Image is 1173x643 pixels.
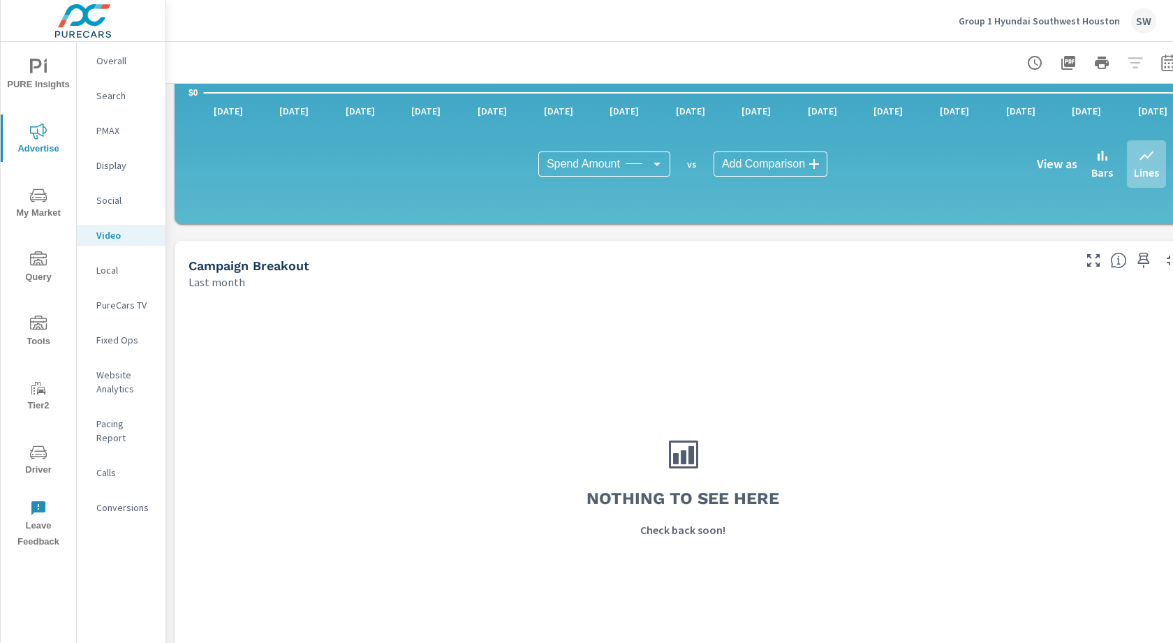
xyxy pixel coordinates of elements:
p: Local [96,263,154,277]
div: Spend Amount [538,151,670,177]
button: "Export Report to PDF" [1054,49,1082,77]
div: Overall [77,50,165,71]
p: [DATE] [534,104,583,118]
span: Leave Feedback [5,500,72,550]
p: [DATE] [204,104,253,118]
p: PureCars TV [96,298,154,312]
p: Search [96,89,154,103]
p: Calls [96,466,154,480]
div: Calls [77,462,165,483]
div: Search [77,85,165,106]
div: SW [1131,8,1156,34]
span: This is a summary of Video performance results by campaign. Each column can be sorted. [1110,252,1127,269]
div: Add Comparison [714,151,827,177]
span: Save this to your personalized report [1133,249,1155,272]
button: Make Fullscreen [1082,249,1105,272]
p: PMAX [96,124,154,138]
div: Social [77,190,165,211]
span: Tools [5,316,72,350]
h6: View as [1037,157,1077,171]
p: Bars [1091,164,1113,181]
span: Advertise [5,123,72,157]
p: [DATE] [666,104,715,118]
p: [DATE] [1062,104,1111,118]
div: PureCars TV [77,295,165,316]
p: [DATE] [468,104,517,118]
p: Fixed Ops [96,333,154,347]
p: [DATE] [270,104,318,118]
span: Add Comparison [722,157,805,171]
p: [DATE] [336,104,385,118]
p: Social [96,193,154,207]
button: Print Report [1088,49,1116,77]
h5: Campaign Breakout [189,258,309,273]
p: Lines [1134,164,1159,181]
p: Conversions [96,501,154,515]
span: PURE Insights [5,59,72,93]
p: [DATE] [798,104,847,118]
h3: Nothing to see here [586,487,779,510]
div: Video [77,225,165,246]
p: Last month [189,274,245,290]
div: Fixed Ops [77,330,165,350]
p: Display [96,158,154,172]
span: Query [5,251,72,286]
span: Spend Amount [547,157,620,171]
span: My Market [5,187,72,221]
p: [DATE] [401,104,450,118]
p: [DATE] [996,104,1045,118]
span: Tier2 [5,380,72,414]
div: Display [77,155,165,176]
div: Website Analytics [77,364,165,399]
p: [DATE] [930,104,979,118]
p: [DATE] [732,104,781,118]
p: [DATE] [600,104,649,118]
div: nav menu [1,42,76,556]
p: [DATE] [864,104,913,118]
div: Conversions [77,497,165,518]
p: Check back soon! [640,522,725,538]
p: Overall [96,54,154,68]
div: Pacing Report [77,413,165,448]
p: Video [96,228,154,242]
div: Local [77,260,165,281]
p: vs [670,158,714,170]
p: Pacing Report [96,417,154,445]
span: Driver [5,444,72,478]
p: Group 1 Hyundai Southwest Houston [959,15,1120,27]
div: PMAX [77,120,165,141]
text: $0 [189,88,198,98]
p: Website Analytics [96,368,154,396]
